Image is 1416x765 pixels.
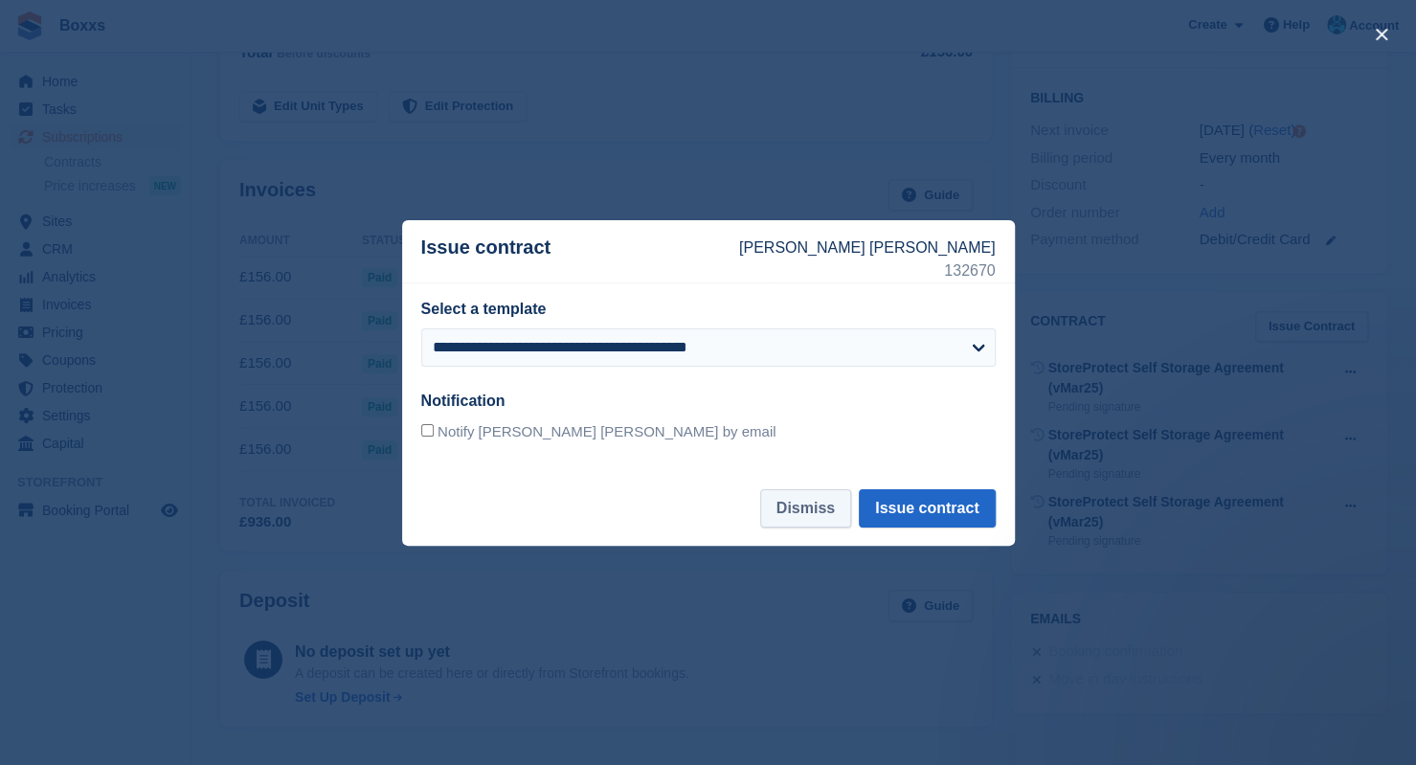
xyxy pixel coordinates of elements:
button: Issue contract [859,489,995,528]
input: Notify [PERSON_NAME] [PERSON_NAME] by email [421,424,434,437]
p: 132670 [739,259,996,282]
span: Notify [PERSON_NAME] [PERSON_NAME] by email [438,423,775,439]
label: Notification [421,393,506,409]
label: Select a template [421,301,547,317]
button: Dismiss [760,489,851,528]
p: [PERSON_NAME] [PERSON_NAME] [739,236,996,259]
button: close [1366,19,1397,50]
p: Issue contract [421,236,739,282]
